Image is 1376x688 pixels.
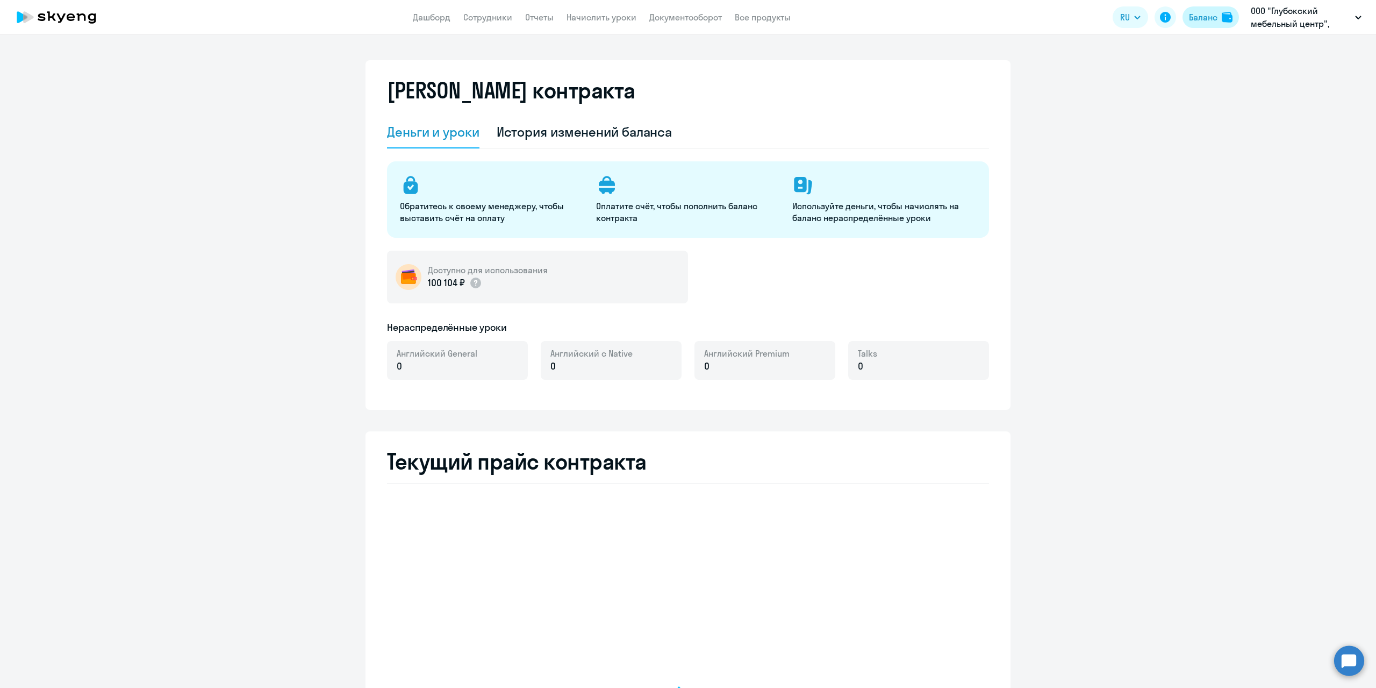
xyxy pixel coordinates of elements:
[428,276,482,290] p: 100 104 ₽
[1222,12,1232,23] img: balance
[858,359,863,373] span: 0
[550,359,556,373] span: 0
[387,77,635,103] h2: [PERSON_NAME] контракта
[649,12,722,23] a: Документооборот
[1245,4,1367,30] button: ООО "Глубокский мебельный центр", #184182
[397,359,402,373] span: 0
[735,12,791,23] a: Все продукты
[428,264,548,276] h5: Доступно для использования
[567,12,636,23] a: Начислить уроки
[1189,11,1217,24] div: Баланс
[525,12,554,23] a: Отчеты
[1113,6,1148,28] button: RU
[704,347,790,359] span: Английский Premium
[596,200,779,224] p: Оплатите счёт, чтобы пополнить баланс контракта
[704,359,709,373] span: 0
[497,123,672,140] div: История изменений баланса
[387,449,989,474] h2: Текущий прайс контракта
[400,200,583,224] p: Обратитесь к своему менеджеру, чтобы выставить счёт на оплату
[397,347,477,359] span: Английский General
[463,12,512,23] a: Сотрудники
[387,123,479,140] div: Деньги и уроки
[858,347,877,359] span: Talks
[396,264,421,290] img: wallet-circle.png
[1182,6,1239,28] button: Балансbalance
[1251,4,1351,30] p: ООО "Глубокский мебельный центр", #184182
[550,347,633,359] span: Английский с Native
[387,321,507,335] h5: Нераспределённые уроки
[413,12,450,23] a: Дашборд
[1120,11,1130,24] span: RU
[792,200,976,224] p: Используйте деньги, чтобы начислять на баланс нераспределённые уроки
